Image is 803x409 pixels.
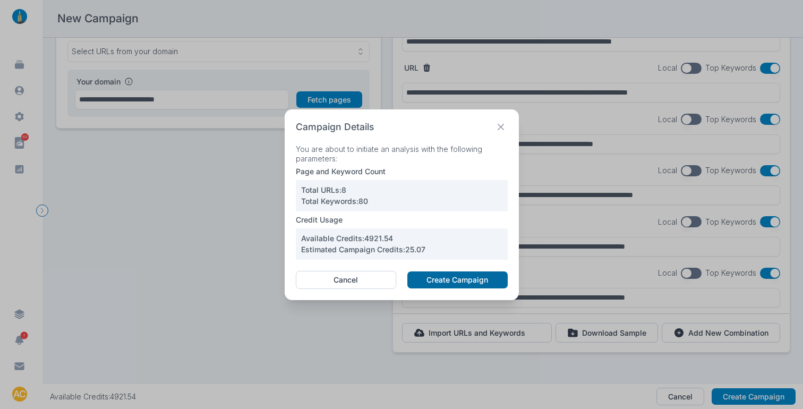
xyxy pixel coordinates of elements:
p: Page and Keyword Count [296,167,508,180]
h2: Campaign Details [296,121,374,134]
p: Total URLs: 8 [301,185,502,195]
p: Available Credits: 4921.54 [301,234,502,243]
button: Cancel [296,271,397,289]
p: Credit Usage [296,215,508,228]
button: Create Campaign [407,271,507,288]
p: Total Keywords: 80 [301,197,502,206]
p: Estimated Campaign Credits: 25.07 [301,245,502,254]
p: You are about to initiate an analysis with the following parameters: [296,144,508,163]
